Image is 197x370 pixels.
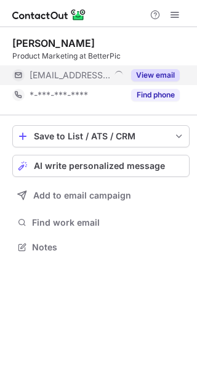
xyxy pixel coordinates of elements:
div: Save to List / ATS / CRM [34,131,168,141]
button: Reveal Button [131,69,180,81]
button: Notes [12,239,190,256]
span: AI write personalized message [34,161,165,171]
img: ContactOut v5.3.10 [12,7,86,22]
div: Product Marketing at BetterPic [12,51,190,62]
span: Find work email [32,217,185,228]
button: Add to email campaign [12,184,190,207]
div: [PERSON_NAME] [12,37,95,49]
span: [EMAIL_ADDRESS][DOMAIN_NAME] [30,70,110,81]
button: AI write personalized message [12,155,190,177]
button: Find work email [12,214,190,231]
span: Add to email campaign [33,191,131,200]
button: save-profile-one-click [12,125,190,147]
button: Reveal Button [131,89,180,101]
span: Notes [32,242,185,253]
